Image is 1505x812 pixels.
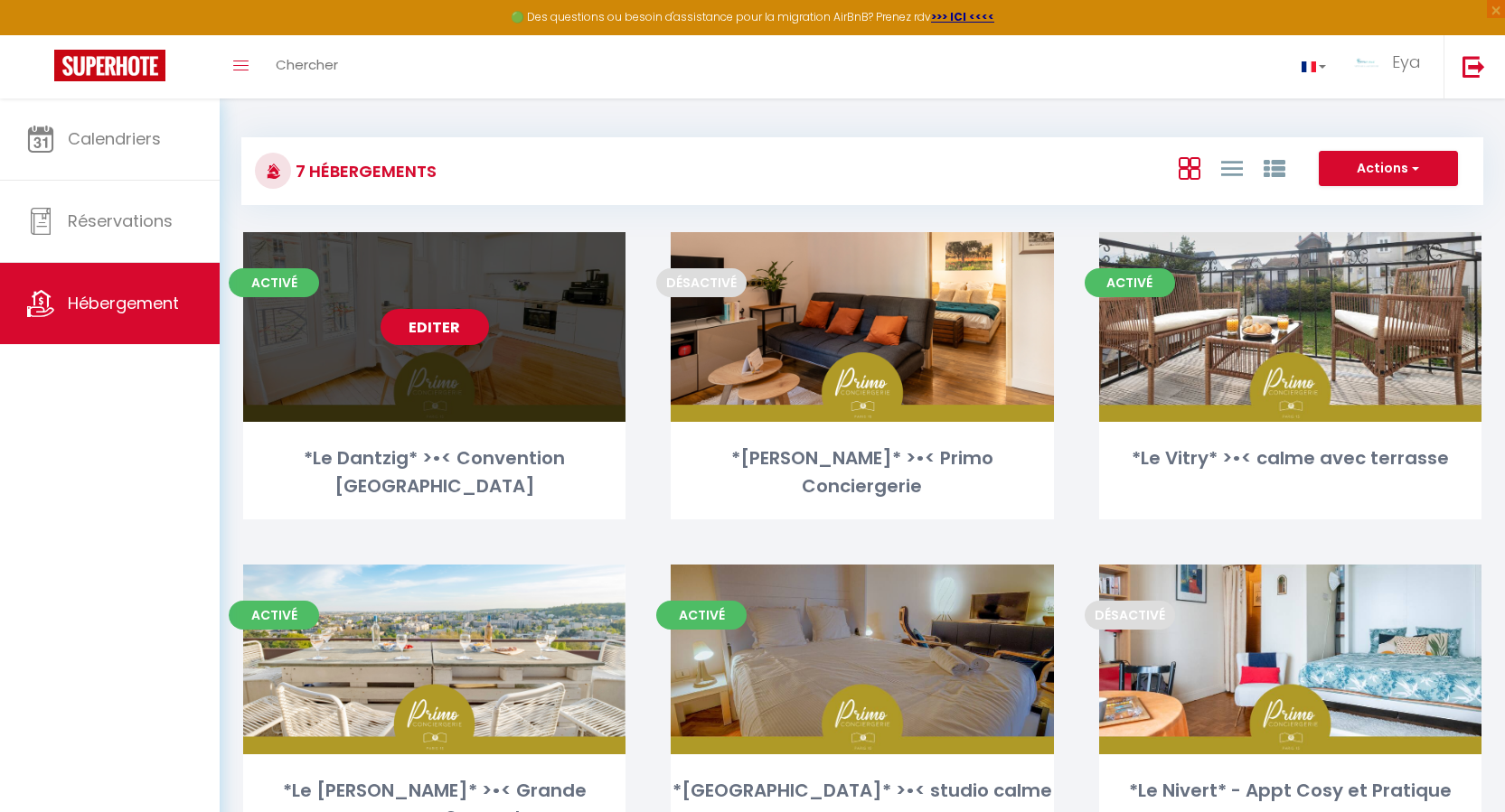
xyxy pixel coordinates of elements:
[931,9,994,24] a: >>> ICI <<<<
[1353,56,1380,70] img: ...
[1319,151,1458,187] button: Actions
[262,35,352,98] a: Chercher
[1085,268,1175,297] span: Activé
[1340,35,1444,98] a: ... Eya
[1264,153,1285,182] a: Vue par Groupe
[291,151,437,191] h3: 7 Hébergements
[1392,51,1421,73] span: Eya
[1463,55,1485,78] img: logout
[381,309,489,345] a: Editer
[671,444,1053,501] div: *[PERSON_NAME]* >•< Primo Conciergerie
[1099,444,1481,472] div: *Le Vitry* >•< calme avec terrasse
[54,50,165,81] img: Super Booking
[1099,777,1481,805] div: *Le Nivert* - Appt Cosy et Pratique
[1179,153,1200,182] a: Vue en Box
[1221,153,1243,182] a: Vue en Liste
[1085,601,1175,630] span: Désactivé
[276,55,338,74] span: Chercher
[243,444,626,501] div: *Le Dantzig* >•< Convention [GEOGRAPHIC_DATA]
[656,268,747,297] span: Désactivé
[656,601,747,630] span: Activé
[68,127,161,150] span: Calendriers
[229,268,319,297] span: Activé
[68,210,173,232] span: Réservations
[68,292,179,314] span: Hébergement
[229,601,319,630] span: Activé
